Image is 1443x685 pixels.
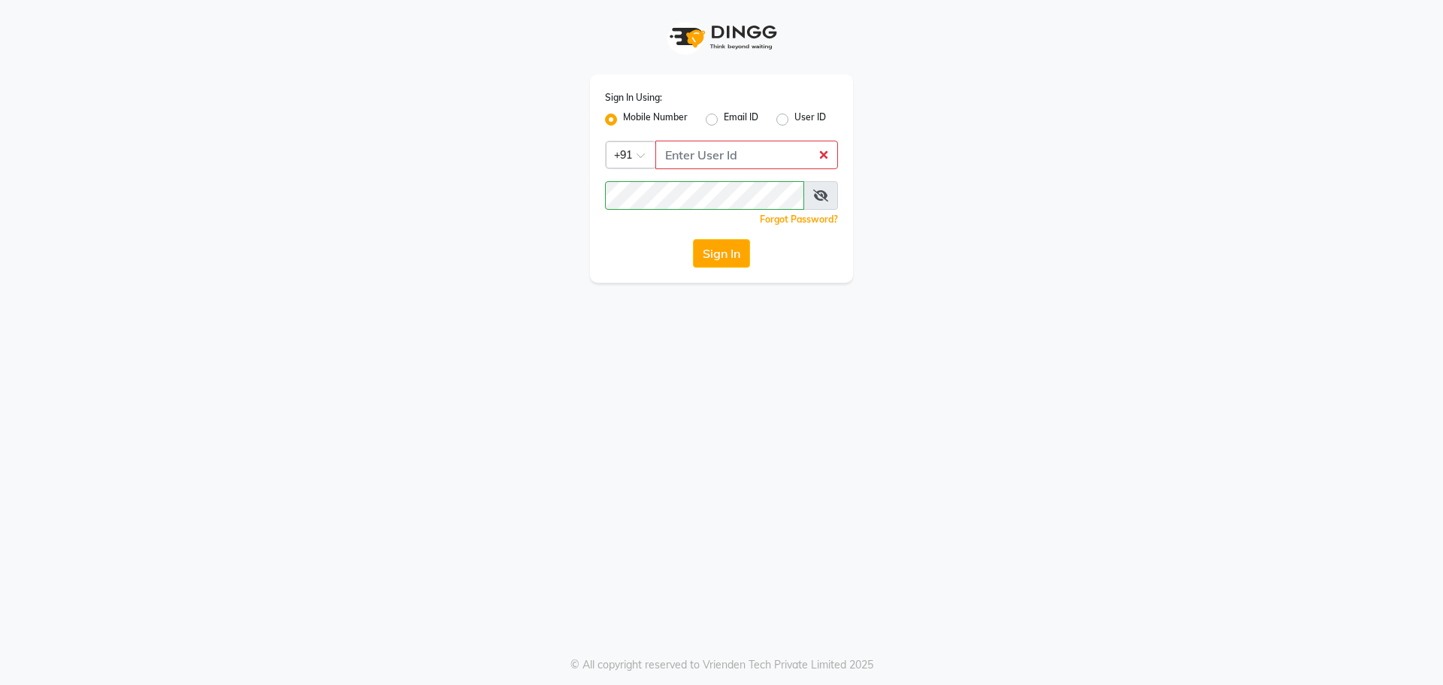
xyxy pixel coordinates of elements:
input: Username [605,181,804,210]
label: User ID [794,111,826,129]
label: Sign In Using: [605,91,662,105]
label: Mobile Number [623,111,688,129]
input: Username [655,141,838,169]
button: Sign In [693,239,750,268]
img: logo1.svg [661,15,782,59]
label: Email ID [724,111,758,129]
a: Forgot Password? [760,214,838,225]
